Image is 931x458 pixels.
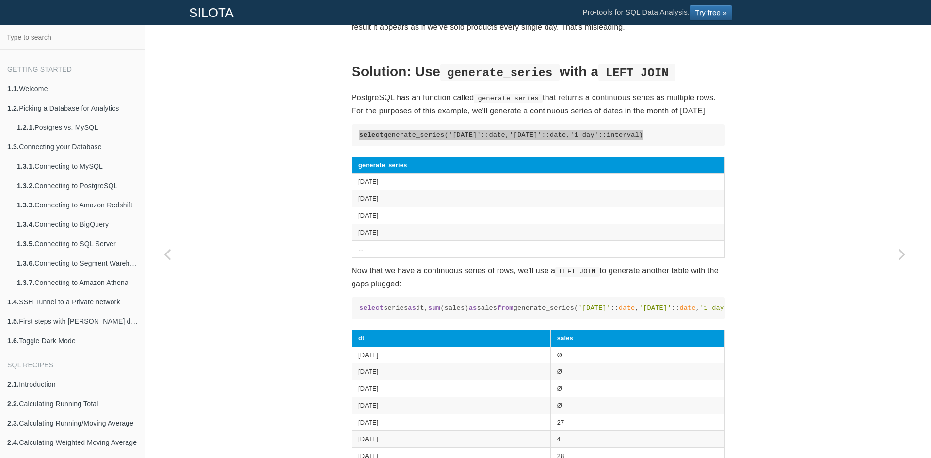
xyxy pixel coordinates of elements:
td: [DATE] [352,190,725,207]
b: 2.2. [7,400,19,408]
td: 27 [550,414,724,431]
code: generate_series( :: , :: , :: ) [359,130,717,140]
iframe: Drift Widget Chat Controller [883,410,919,446]
b: 1.1. [7,85,19,93]
code: LEFT JOIN [598,64,675,82]
b: 1.3. [7,143,19,151]
span: sum [428,304,440,312]
code: LEFT JOIN [555,267,600,276]
a: Try free » [690,5,732,20]
b: 1.2. [7,104,19,112]
p: Now that we have a continuous series of rows, we'll use a to generate another table with the gaps... [352,264,725,290]
b: 1.3.5. [17,240,34,248]
li: Pro-tools for SQL Data Analysis. [573,0,742,25]
b: 2.1. [7,380,19,388]
td: [DATE] [352,363,551,380]
span: interval [607,131,639,139]
td: Ø [550,397,724,414]
b: 2.4. [7,439,19,446]
b: 1.3.4. [17,221,34,228]
span: '[DATE]' [449,131,481,139]
input: Type to search [3,28,142,47]
th: dt [352,330,551,347]
a: 1.3.7.Connecting to Amazon Athena [10,273,145,292]
td: [DATE] [352,414,551,431]
span: select [359,131,384,139]
td: [DATE] [352,224,725,241]
b: 1.2.1. [17,124,34,131]
b: 1.3.6. [17,259,34,267]
td: 4 [550,431,724,448]
code: generate_series [474,94,543,103]
span: as [408,304,416,312]
th: generate_series [352,157,725,174]
td: [DATE] [352,347,551,363]
a: Previous page: Finding Duplicate Rows [145,49,189,458]
a: 1.2.1.Postgres vs. MySQL [10,118,145,137]
b: 1.3.2. [17,182,34,190]
b: 2.3. [7,419,19,427]
a: 1.3.6.Connecting to Segment Warehouse [10,253,145,273]
span: '[DATE]' [578,304,610,312]
td: Ø [550,380,724,397]
b: 1.3.1. [17,162,34,170]
span: date [550,131,566,139]
b: 1.5. [7,317,19,325]
th: sales [550,330,724,347]
b: 1.6. [7,337,19,345]
span: select [359,304,384,312]
span: '[DATE]' [639,304,672,312]
td: [DATE] [352,380,551,397]
b: 1.4. [7,298,19,306]
span: '1 day' [570,131,599,139]
a: 1.3.5.Connecting to SQL Server [10,234,145,253]
code: generate_series [440,64,560,82]
span: '1 day' [700,304,728,312]
td: [DATE] [352,431,551,448]
a: 1.3.1.Connecting to MySQL [10,157,145,176]
span: date [619,304,635,312]
span: from [497,304,513,312]
td: Ø [550,363,724,380]
span: date [489,131,505,139]
a: 1.3.4.Connecting to BigQuery [10,215,145,234]
b: 1.3.3. [17,201,34,209]
a: Next page: Finding Patterns & Matching Substrings using Regular Expressions [880,49,924,458]
span: as [469,304,477,312]
p: PostgreSQL has an function called that returns a continuous series as multiple rows. For the purp... [352,91,725,117]
span: date [679,304,695,312]
h2: Solution: Use with a [352,64,725,79]
a: 1.3.3.Connecting to Amazon Redshift [10,195,145,215]
td: [DATE] [352,174,725,190]
a: SILOTA [182,0,241,25]
code: series dt, (sales) sales generate_series( :: , :: , :: ) series transactions transactions.dt = se... [359,303,717,313]
td: [DATE] [352,207,725,224]
td: Ø [550,347,724,363]
span: '[DATE]' [509,131,542,139]
td: [DATE] [352,397,551,414]
td: ... [352,241,725,258]
b: 1.3.7. [17,279,34,286]
a: 1.3.2.Connecting to PostgreSQL [10,176,145,195]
